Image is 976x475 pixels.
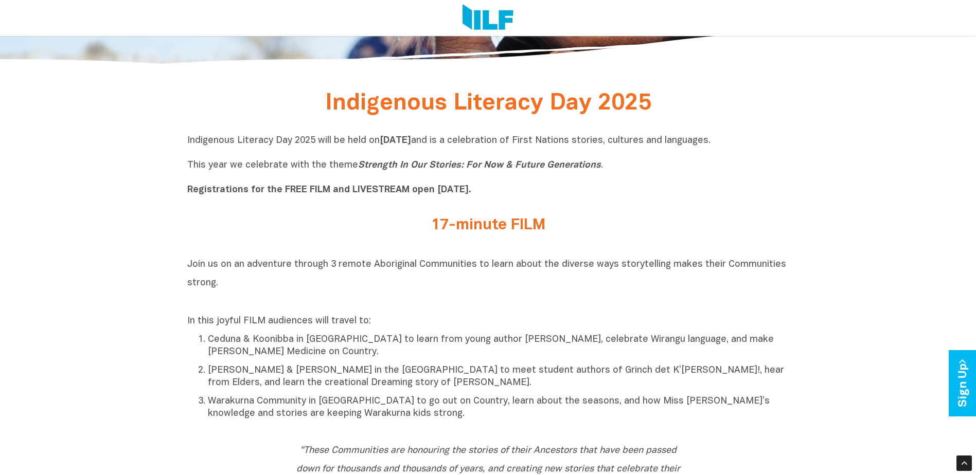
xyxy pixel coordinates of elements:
span: Join us on an adventure through 3 remote Aboriginal Communities to learn about the diverse ways s... [187,260,786,287]
h2: 17-minute FILM [295,217,681,234]
p: Ceduna & Koonibba in [GEOGRAPHIC_DATA] to learn from young author [PERSON_NAME], celebrate Wirang... [208,334,789,358]
img: Logo [463,4,513,32]
i: Strength In Our Stories: For Now & Future Generations [358,161,601,170]
p: Warakurna Community in [GEOGRAPHIC_DATA] to go out on Country, learn about the seasons, and how M... [208,395,789,420]
b: Registrations for the FREE FILM and LIVESTREAM open [DATE]. [187,186,471,194]
b: [DATE] [380,136,411,145]
div: Scroll Back to Top [956,455,972,471]
p: [PERSON_NAME] & [PERSON_NAME] in the [GEOGRAPHIC_DATA] to meet student authors of Grinch det K’[P... [208,364,789,389]
p: In this joyful FILM audiences will travel to: [187,315,789,327]
p: Indigenous Literacy Day 2025 will be held on and is a celebration of First Nations stories, cultu... [187,135,789,196]
span: Indigenous Literacy Day 2025 [325,93,651,114]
